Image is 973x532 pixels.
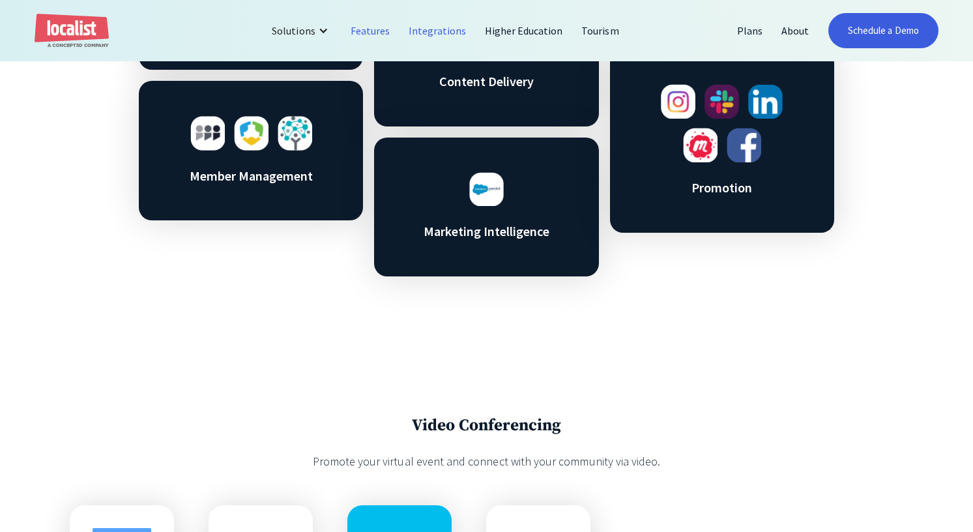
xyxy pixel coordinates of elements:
a: Higher Education [476,15,573,46]
div: Solutions [272,23,315,38]
a: Tourism [572,15,628,46]
h3: Promotion [654,178,791,198]
h3: Marketing Intelligence [418,222,555,241]
h3: Member Management [182,166,319,186]
h3: Video Conferencing [278,415,695,436]
h3: Content Delivery [418,72,555,91]
div: Solutions [262,15,341,46]
div: Promote your virtual event and connect with your community via video. [278,452,695,470]
a: Schedule a Demo [828,13,938,48]
a: Features [341,15,399,46]
a: Integrations [399,15,476,46]
a: home [35,14,109,48]
a: About [772,15,819,46]
a: Plans [728,15,772,46]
